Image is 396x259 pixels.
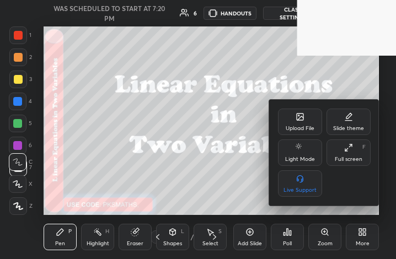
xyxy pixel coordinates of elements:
div: Upload File [286,126,314,131]
div: Light Mode [285,157,315,162]
div: Full screen [335,157,362,162]
div: Live Support [283,187,317,193]
div: F [362,144,366,150]
div: Slide theme [333,126,364,131]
